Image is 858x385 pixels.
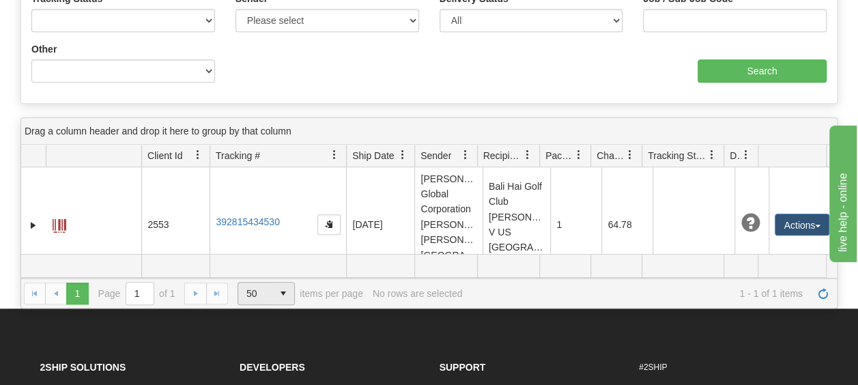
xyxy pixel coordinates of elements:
a: Tracking # filter column settings [323,143,346,167]
span: Sender [420,149,451,162]
a: 392815434530 [216,216,279,227]
span: 50 [246,287,264,300]
span: 1 - 1 of 1 items [472,288,803,299]
a: Tracking Status filter column settings [700,143,724,167]
a: Charge filter column settings [618,143,642,167]
td: 2553 [141,167,210,282]
span: Tracking # [216,149,260,162]
label: Other [31,42,57,56]
span: Charge [597,149,625,162]
span: Delivery Status [730,149,741,162]
span: Page 1 [66,283,88,304]
div: No rows are selected [373,288,463,299]
div: grid grouping header [21,118,837,145]
span: Recipient [483,149,523,162]
span: Tracking Status [648,149,707,162]
strong: Support [440,362,486,373]
a: Sender filter column settings [454,143,477,167]
span: Packages [545,149,574,162]
a: Client Id filter column settings [186,143,210,167]
a: Expand [27,218,40,232]
td: 64.78 [601,167,653,282]
td: Bali Hai Golf Club [PERSON_NAME] V US [GEOGRAPHIC_DATA] [GEOGRAPHIC_DATA] [483,167,551,282]
div: live help - online [10,8,126,25]
input: Search [698,59,827,83]
strong: 2Ship Solutions [40,362,126,373]
h6: #2SHIP [639,363,818,372]
span: select [272,283,294,304]
button: Copy to clipboard [317,214,341,235]
span: items per page [238,282,363,305]
input: Page 1 [126,283,154,304]
a: Refresh [812,283,834,304]
a: Ship Date filter column settings [391,143,414,167]
span: Page of 1 [98,282,175,305]
a: Label [53,213,66,235]
span: Client Id [147,149,182,162]
button: Actions [775,214,829,236]
span: Ship Date [352,149,394,162]
a: Recipient filter column settings [516,143,539,167]
td: 1 [550,167,601,282]
span: Unknown [741,214,760,233]
iframe: chat widget [827,123,857,262]
td: [PERSON_NAME] Global Corporation [PERSON_NAME], [PERSON_NAME] [GEOGRAPHIC_DATA] [GEOGRAPHIC_DATA] [414,167,483,282]
a: Delivery Status filter column settings [734,143,758,167]
strong: Developers [240,362,305,373]
a: Packages filter column settings [567,143,590,167]
span: Page sizes drop down [238,282,295,305]
td: [DATE] [346,167,414,282]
